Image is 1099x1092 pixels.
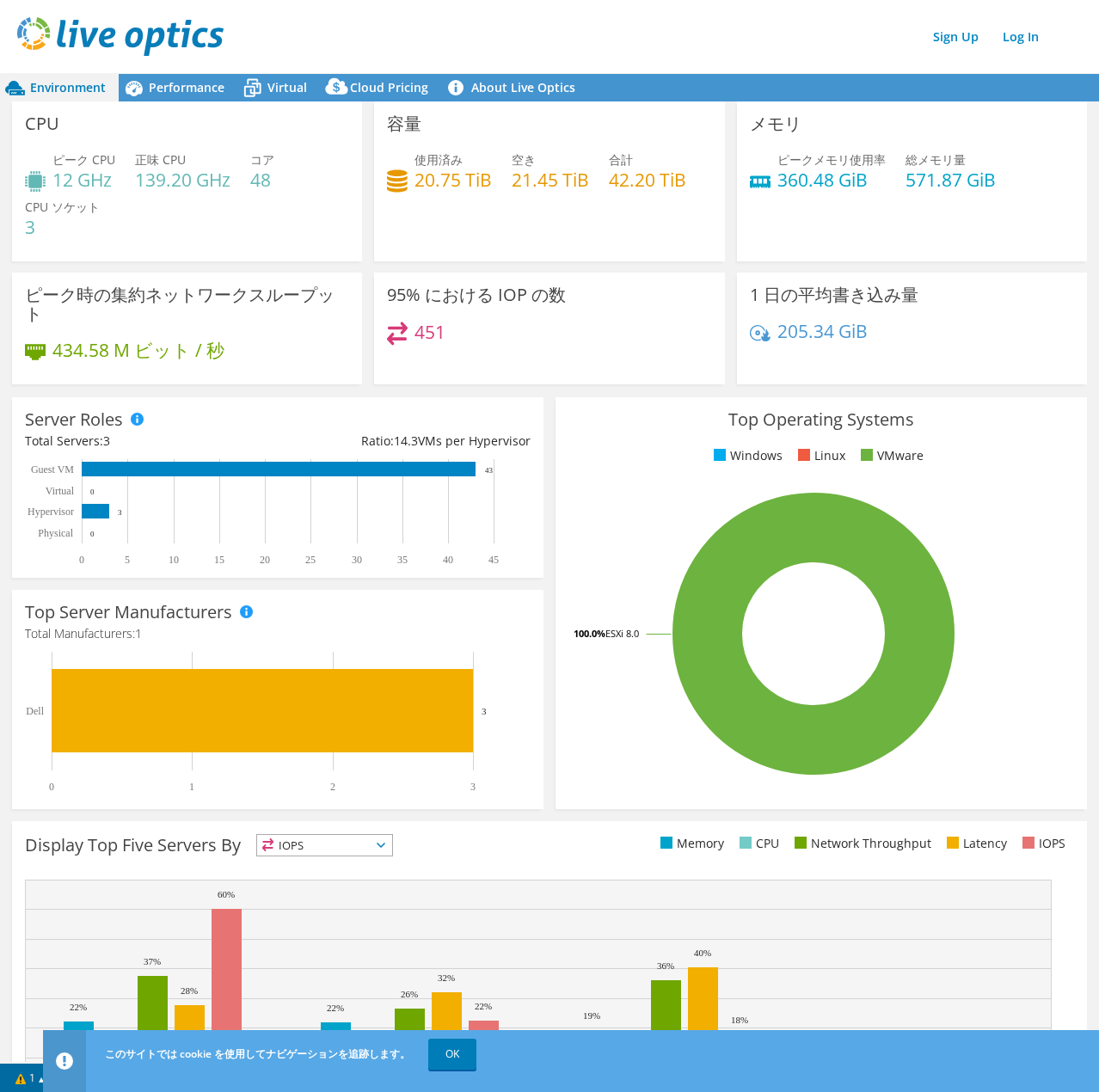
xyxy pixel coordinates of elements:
[17,17,224,56] img: live_optics_svg.svg
[777,170,886,189] h4: 360.48 GiB
[777,151,886,168] span: ピークメモリ使用率
[942,834,1007,853] li: Latency
[267,79,307,95] span: Virtual
[25,624,531,643] h4: Total Manufacturers:
[31,463,74,475] text: Guest VM
[90,488,95,496] text: 0
[135,151,186,168] span: 正味 CPU
[387,114,421,133] h3: 容量
[26,705,44,717] text: Dell
[735,834,779,853] li: CPU
[777,322,868,340] h4: 205.34 GiB
[443,554,453,566] text: 40
[583,1010,600,1021] text: 19%
[856,446,924,465] li: VMware
[49,781,54,793] text: 0
[414,170,492,189] h4: 20.75 TiB
[485,466,494,475] text: 43
[488,554,499,566] text: 45
[25,432,278,451] div: Total Servers:
[352,554,362,566] text: 30
[105,1046,410,1061] span: このサイトでは cookie を使用してナビゲーションを追跡します。
[3,1067,57,1089] a: 1
[475,1001,492,1011] text: 22%
[574,627,605,640] tspan: 100.0%
[257,835,392,856] span: IOPS
[25,603,232,622] h3: Top Server Manufacturers
[169,554,179,566] text: 10
[656,834,724,853] li: Memory
[397,554,408,566] text: 35
[709,446,783,465] li: Windows
[278,432,531,451] div: Ratio: VMs per Hypervisor
[25,285,349,323] h3: ピーク時の集約ネットワークスループット
[260,554,270,566] text: 20
[906,170,996,189] h4: 571.87 GiB
[350,79,428,95] span: Cloud Pricing
[79,554,84,566] text: 0
[401,989,418,999] text: 26%
[25,410,123,429] h3: Server Roles
[327,1003,344,1013] text: 22%
[512,170,589,189] h4: 21.45 TiB
[218,889,235,899] text: 60%
[414,322,445,341] h4: 451
[250,170,274,189] h4: 48
[305,554,316,566] text: 25
[609,151,633,168] span: 合計
[25,114,59,133] h3: CPU
[189,781,194,793] text: 1
[125,554,130,566] text: 5
[25,199,100,215] span: CPU ソケット
[605,627,639,640] tspan: ESXi 8.0
[750,114,801,133] h3: メモリ
[118,508,122,517] text: 3
[609,170,686,189] h4: 42.20 TiB
[214,554,224,566] text: 15
[250,151,274,168] span: コア
[428,1039,476,1070] a: OK
[90,530,95,538] text: 0
[30,79,106,95] span: Environment
[149,79,224,95] span: Performance
[181,985,198,996] text: 28%
[924,24,987,49] a: Sign Up
[512,151,536,168] span: 空き
[46,485,75,497] text: Virtual
[731,1015,748,1025] text: 18%
[790,834,931,853] li: Network Throughput
[657,960,674,971] text: 36%
[794,446,845,465] li: Linux
[387,285,566,304] h3: 95% における IOP の数
[70,1002,87,1012] text: 22%
[394,433,418,449] span: 14.3
[135,170,230,189] h4: 139.20 GHz
[441,74,588,101] a: About Live Optics
[52,170,115,189] h4: 12 GHz
[52,151,115,168] span: ピーク CPU
[52,340,224,359] h4: 434.58 M ビット / 秒
[103,433,110,449] span: 3
[694,948,711,958] text: 40%
[482,706,487,716] text: 3
[1018,834,1065,853] li: IOPS
[144,956,161,966] text: 37%
[330,781,335,793] text: 2
[568,410,1074,429] h3: Top Operating Systems
[470,781,476,793] text: 3
[438,972,455,983] text: 32%
[906,151,966,168] span: 総メモリ量
[135,625,142,641] span: 1
[994,24,1047,49] a: Log In
[28,506,74,518] text: Hypervisor
[750,285,918,304] h3: 1 日の平均書き込み量
[414,151,463,168] span: 使用済み
[38,527,73,539] text: Physical
[25,218,100,236] h4: 3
